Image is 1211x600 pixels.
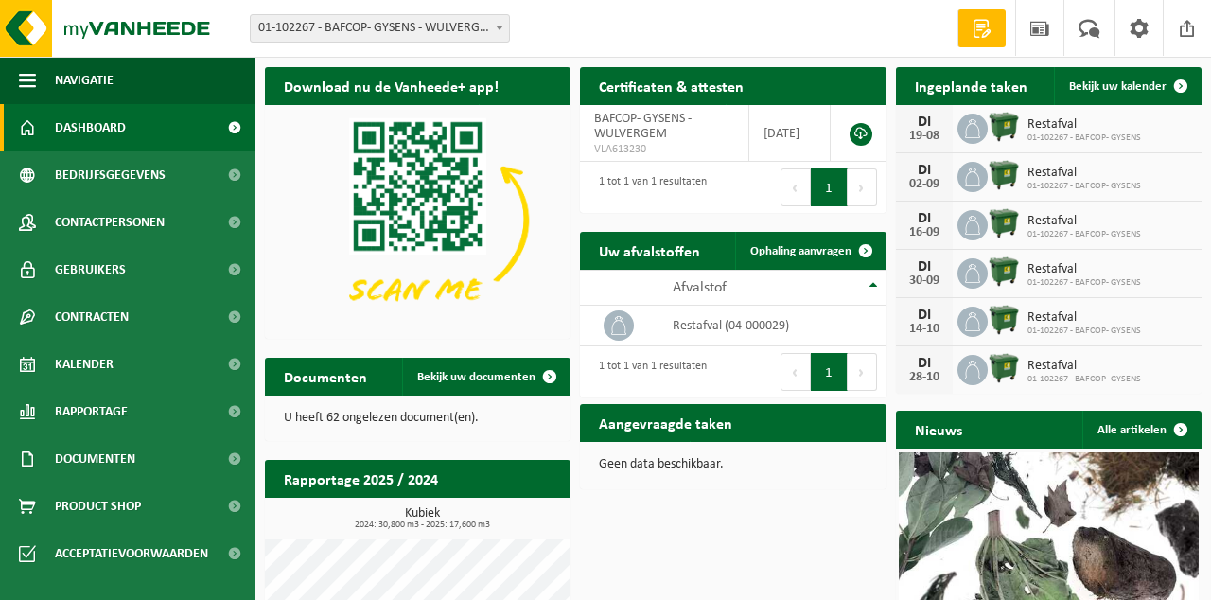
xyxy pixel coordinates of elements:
[55,530,208,577] span: Acceptatievoorwaarden
[905,130,943,143] div: 19-08
[251,15,509,42] span: 01-102267 - BAFCOP- GYSENS - WULVERGEM
[905,226,943,239] div: 16-09
[905,323,943,336] div: 14-10
[848,353,877,391] button: Next
[250,14,510,43] span: 01-102267 - BAFCOP- GYSENS - WULVERGEM
[988,304,1020,336] img: WB-1100-HPE-GN-01
[284,412,552,425] p: U heeft 62 ongelezen document(en).
[988,352,1020,384] img: WB-1100-HPE-GN-01
[988,111,1020,143] img: WB-1100-HPE-GN-01
[417,371,535,383] span: Bekijk uw documenten
[1027,117,1141,132] span: Restafval
[848,168,877,206] button: Next
[1027,214,1141,229] span: Restafval
[580,67,763,104] h2: Certificaten & attesten
[811,168,848,206] button: 1
[55,57,114,104] span: Navigatie
[988,256,1020,288] img: WB-1100-HPE-GN-01
[1027,181,1141,192] span: 01-102267 - BAFCOP- GYSENS
[781,353,811,391] button: Previous
[274,507,570,530] h3: Kubiek
[589,167,707,208] div: 1 tot 1 van 1 resultaten
[1027,359,1141,374] span: Restafval
[896,411,981,448] h2: Nieuws
[905,115,943,130] div: DI
[55,293,129,341] span: Contracten
[55,341,114,388] span: Kalender
[274,521,570,530] span: 2024: 30,800 m3 - 2025: 17,600 m3
[580,404,751,441] h2: Aangevraagde taken
[811,353,848,391] button: 1
[749,105,830,162] td: [DATE]
[55,104,126,151] span: Dashboard
[589,351,707,393] div: 1 tot 1 van 1 resultaten
[55,483,141,530] span: Product Shop
[1027,229,1141,240] span: 01-102267 - BAFCOP- GYSENS
[1027,277,1141,289] span: 01-102267 - BAFCOP- GYSENS
[430,497,569,535] a: Bekijk rapportage
[1054,67,1200,105] a: Bekijk uw kalender
[905,178,943,191] div: 02-09
[1027,326,1141,337] span: 01-102267 - BAFCOP- GYSENS
[905,163,943,178] div: DI
[55,388,128,435] span: Rapportage
[580,232,719,269] h2: Uw afvalstoffen
[988,207,1020,239] img: WB-1100-HPE-GN-01
[905,259,943,274] div: DI
[750,245,851,257] span: Ophaling aanvragen
[905,274,943,288] div: 30-09
[594,112,692,141] span: BAFCOP- GYSENS - WULVERGEM
[1027,262,1141,277] span: Restafval
[265,460,457,497] h2: Rapportage 2025 / 2024
[402,358,569,396] a: Bekijk uw documenten
[905,308,943,323] div: DI
[1027,374,1141,385] span: 01-102267 - BAFCOP- GYSENS
[896,67,1046,104] h2: Ingeplande taken
[55,246,126,293] span: Gebruikers
[781,168,811,206] button: Previous
[1027,166,1141,181] span: Restafval
[658,306,886,346] td: restafval (04-000029)
[735,232,885,270] a: Ophaling aanvragen
[594,142,734,157] span: VLA613230
[55,199,165,246] span: Contactpersonen
[265,105,570,335] img: Download de VHEPlus App
[599,458,867,471] p: Geen data beschikbaar.
[1082,411,1200,449] a: Alle artikelen
[988,159,1020,191] img: WB-1100-HPE-GN-01
[265,358,386,395] h2: Documenten
[905,356,943,371] div: DI
[1069,80,1167,93] span: Bekijk uw kalender
[905,211,943,226] div: DI
[265,67,518,104] h2: Download nu de Vanheede+ app!
[55,435,135,483] span: Documenten
[905,371,943,384] div: 28-10
[673,280,727,295] span: Afvalstof
[1027,132,1141,144] span: 01-102267 - BAFCOP- GYSENS
[55,151,166,199] span: Bedrijfsgegevens
[1027,310,1141,326] span: Restafval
